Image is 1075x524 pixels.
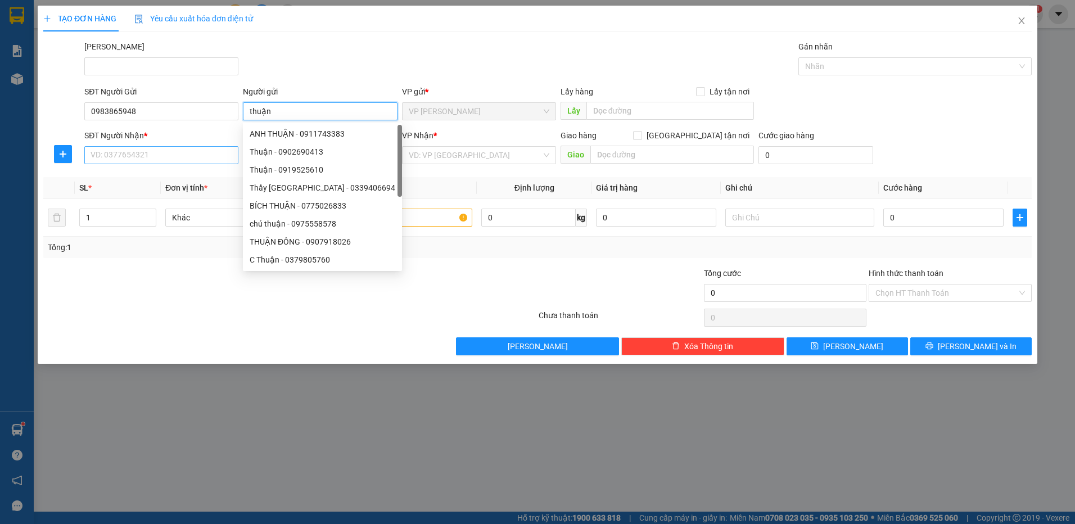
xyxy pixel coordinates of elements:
[596,183,638,192] span: Giá trị hàng
[725,209,874,227] input: Ghi Chú
[576,209,587,227] span: kg
[243,251,402,269] div: C Thuận - 0379805760
[586,102,755,120] input: Dọc đường
[243,215,402,233] div: chú thuận - 0975558578
[561,146,590,164] span: Giao
[43,15,51,22] span: plus
[134,14,253,23] span: Yêu cầu xuất hóa đơn điện tử
[84,57,238,75] input: Mã ĐH
[250,254,395,266] div: C Thuận - 0379805760
[642,129,754,142] span: [GEOGRAPHIC_DATA] tận nơi
[514,183,554,192] span: Định lượng
[590,146,755,164] input: Dọc đường
[705,85,754,98] span: Lấy tận nơi
[250,128,395,140] div: ANH THUẬN - 0911743383
[938,340,1017,353] span: [PERSON_NAME] và In
[84,129,238,142] div: SĐT Người Nhận
[55,150,71,159] span: plus
[1006,6,1037,37] button: Close
[84,42,144,51] label: Mã ĐH
[869,269,943,278] label: Hình thức thanh toán
[925,342,933,351] span: printer
[672,342,680,351] span: delete
[409,103,549,120] span: VP Phan Thiết
[402,131,433,140] span: VP Nhận
[243,125,402,143] div: ANH THUẬN - 0911743383
[48,209,66,227] button: delete
[758,146,873,164] input: Cước giao hàng
[561,131,597,140] span: Giao hàng
[798,42,833,51] label: Gán nhãn
[250,218,395,230] div: chú thuận - 0975558578
[243,179,402,197] div: Thầy Phổ Thuận - 0339406694
[243,85,397,98] div: Người gửi
[250,146,395,158] div: Thuận - 0902690413
[1017,16,1026,25] span: close
[243,233,402,251] div: THUẬN ĐÔNG - 0907918026
[1013,209,1027,227] button: plus
[758,131,814,140] label: Cước giao hàng
[243,161,402,179] div: Thuận - 0919525610
[250,182,395,194] div: Thầy [GEOGRAPHIC_DATA] - 0339406694
[79,183,88,192] span: SL
[596,209,716,227] input: 0
[508,340,568,353] span: [PERSON_NAME]
[165,183,207,192] span: Đơn vị tính
[704,269,741,278] span: Tổng cước
[250,164,395,176] div: Thuận - 0919525610
[721,177,879,199] th: Ghi chú
[561,87,593,96] span: Lấy hàng
[823,340,883,353] span: [PERSON_NAME]
[561,102,586,120] span: Lấy
[250,200,395,212] div: BÍCH THUẬN - 0775026833
[811,342,819,351] span: save
[402,85,556,98] div: VP gửi
[134,15,143,24] img: icon
[84,85,238,98] div: SĐT Người Gửi
[684,340,733,353] span: Xóa Thông tin
[456,337,619,355] button: [PERSON_NAME]
[910,337,1032,355] button: printer[PERSON_NAME] và In
[621,337,784,355] button: deleteXóa Thông tin
[883,183,922,192] span: Cước hàng
[43,14,116,23] span: TẠO ĐƠN HÀNG
[243,143,402,161] div: Thuận - 0902690413
[250,236,395,248] div: THUẬN ĐÔNG - 0907918026
[243,197,402,215] div: BÍCH THUẬN - 0775026833
[172,209,308,226] span: Khác
[54,145,72,163] button: plus
[787,337,908,355] button: save[PERSON_NAME]
[1013,213,1027,222] span: plus
[537,309,703,329] div: Chưa thanh toán
[48,241,415,254] div: Tổng: 1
